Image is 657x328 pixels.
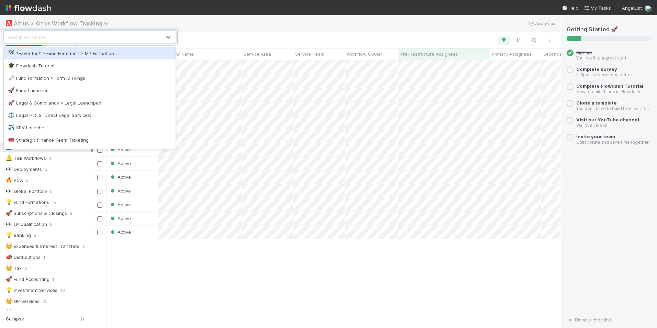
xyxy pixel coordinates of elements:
[8,99,171,106] div: Legal & Compliance > Legal Launchpad
[8,50,171,57] div: *Favorites* > Fund Formation > MP Formation
[8,63,15,68] span: 🎓
[8,112,171,119] div: Legal > DLS (Direct Legal Services)
[8,62,171,69] div: Flowdash Tutorial
[8,87,171,94] div: Fund Launches
[8,87,15,93] span: 🚀
[8,112,15,118] span: ⚖️
[8,75,171,81] div: Fund Formation > Form ID Filings
[8,34,46,41] div: Search workflows
[8,100,15,106] span: 🚀
[8,50,15,56] span: 🏁
[8,137,15,143] span: 🎟️
[8,75,15,81] span: 🗝️
[8,136,171,143] div: Strategic Finance Team Ticketing
[8,124,15,130] span: ✈️
[8,124,171,131] div: SPV Launches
